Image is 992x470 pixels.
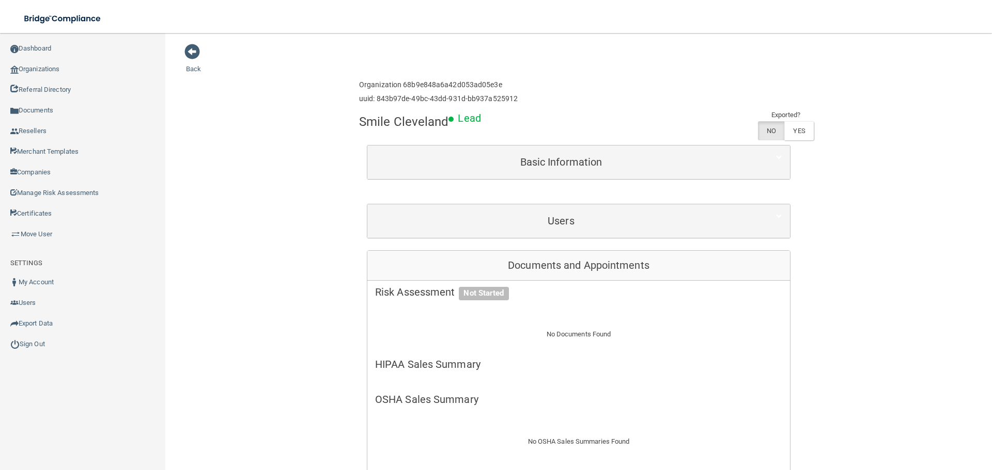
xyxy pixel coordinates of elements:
[186,53,201,73] a: Back
[10,278,19,286] img: ic_user_dark.df1a06c3.png
[375,286,782,298] h5: Risk Assessment
[10,299,19,307] img: icon-users.e205127d.png
[10,339,20,349] img: ic_power_dark.7ecde6b1.png
[10,45,19,53] img: ic_dashboard_dark.d01f4a41.png
[375,359,782,370] h5: HIPAA Sales Summary
[375,151,782,174] a: Basic Information
[375,394,782,405] h5: OSHA Sales Summary
[375,215,747,226] h5: Users
[458,109,481,128] p: Lead
[367,423,790,460] div: No OSHA Sales Summaries Found
[784,121,813,140] label: YES
[375,156,747,168] h5: Basic Information
[813,397,980,438] iframe: Drift Widget Chat Controller
[758,109,814,121] td: Exported?
[10,257,42,269] label: SETTINGS
[367,316,790,353] div: No Documents Found
[10,127,19,136] img: ic_reseller.de258add.png
[10,319,19,328] img: icon-export.b9366987.png
[359,115,449,128] h4: Smile Cleveland
[10,107,19,115] img: icon-documents.8dae5593.png
[10,66,19,74] img: organization-icon.f8decf85.png
[10,229,21,239] img: briefcase.64adab9b.png
[459,287,508,300] span: Not Started
[359,95,518,103] h6: uuid: 843b97de-49bc-43dd-931d-bb937a525912
[359,81,518,89] h6: Organization 68b9e848a6a42d053ad05e3e
[375,209,782,233] a: Users
[367,251,790,281] div: Documents and Appointments
[758,121,784,140] label: NO
[16,8,111,29] img: bridge_compliance_login_screen.278c3ca4.svg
